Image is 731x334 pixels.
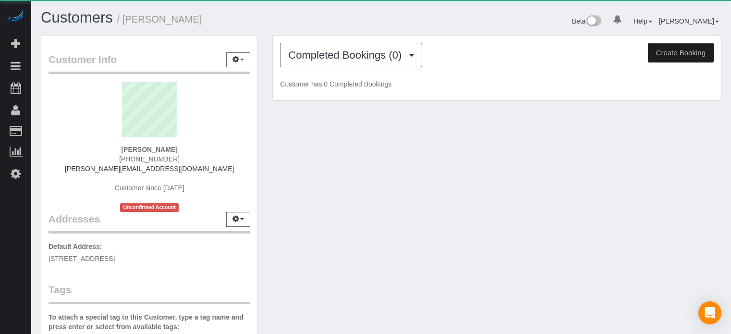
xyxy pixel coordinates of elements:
[572,17,602,25] a: Beta
[280,79,714,89] p: Customer has 0 Completed Bookings
[634,17,652,25] a: Help
[115,184,184,192] span: Customer since [DATE]
[698,301,721,324] div: Open Intercom Messenger
[6,10,25,23] img: Automaid Logo
[41,9,113,26] a: Customers
[648,43,714,63] button: Create Booking
[288,49,406,61] span: Completed Bookings (0)
[65,165,234,173] a: [PERSON_NAME][EMAIL_ADDRESS][DOMAIN_NAME]
[49,52,250,74] legend: Customer Info
[120,203,179,211] span: Unconfirmed Account
[585,15,601,28] img: New interface
[49,242,102,251] label: Default Address:
[121,146,177,153] strong: [PERSON_NAME]
[117,14,202,25] small: / [PERSON_NAME]
[49,255,115,262] span: [STREET_ADDRESS]
[659,17,719,25] a: [PERSON_NAME]
[49,312,250,332] label: To attach a special tag to this Customer, type a tag name and press enter or select from availabl...
[280,43,422,67] button: Completed Bookings (0)
[119,155,180,163] span: [PHONE_NUMBER]
[49,283,250,304] legend: Tags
